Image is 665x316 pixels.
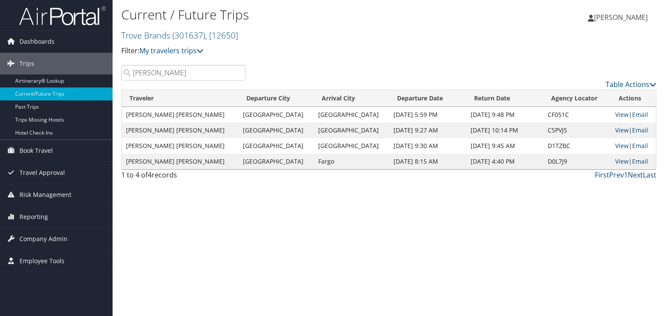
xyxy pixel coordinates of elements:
[19,184,71,206] span: Risk Management
[588,4,656,30] a: [PERSON_NAME]
[19,228,68,250] span: Company Admin
[543,90,610,107] th: Agency Locator: activate to sort column ascending
[632,110,648,119] a: Email
[466,107,543,123] td: [DATE] 9:48 PM
[615,126,629,134] a: View
[466,154,543,169] td: [DATE] 4:40 PM
[239,90,314,107] th: Departure City: activate to sort column ascending
[611,138,656,154] td: |
[615,142,629,150] a: View
[121,65,245,81] input: Search Traveler or Arrival City
[389,107,466,123] td: [DATE] 5:59 PM
[643,170,656,180] a: Last
[314,107,389,123] td: [GEOGRAPHIC_DATA]
[615,110,629,119] a: View
[624,170,628,180] a: 1
[611,123,656,138] td: |
[606,80,656,89] a: Table Actions
[611,107,656,123] td: |
[122,107,239,123] td: [PERSON_NAME] [PERSON_NAME]
[121,45,478,57] p: Filter:
[466,90,543,107] th: Return Date: activate to sort column ascending
[543,138,610,154] td: D1TZBC
[121,6,478,24] h1: Current / Future Trips
[389,123,466,138] td: [DATE] 9:27 AM
[19,140,53,161] span: Book Travel
[314,154,389,169] td: Fargo
[205,29,238,41] span: , [ 12650 ]
[389,154,466,169] td: [DATE] 8:15 AM
[611,90,656,107] th: Actions
[543,123,610,138] td: CSPVJS
[19,6,106,26] img: airportal-logo.png
[121,170,245,184] div: 1 to 4 of records
[595,170,609,180] a: First
[122,138,239,154] td: [PERSON_NAME] [PERSON_NAME]
[19,206,48,228] span: Reporting
[594,13,648,22] span: [PERSON_NAME]
[148,170,152,180] span: 4
[239,123,314,138] td: [GEOGRAPHIC_DATA]
[466,123,543,138] td: [DATE] 10:14 PM
[632,157,648,165] a: Email
[122,154,239,169] td: [PERSON_NAME] [PERSON_NAME]
[543,154,610,169] td: D0L7J9
[632,142,648,150] a: Email
[19,53,34,74] span: Trips
[628,170,643,180] a: Next
[122,90,239,107] th: Traveler: activate to sort column ascending
[19,250,65,272] span: Employee Tools
[543,107,610,123] td: CF051C
[239,138,314,154] td: [GEOGRAPHIC_DATA]
[172,29,205,41] span: ( 301637 )
[314,123,389,138] td: [GEOGRAPHIC_DATA]
[19,162,65,184] span: Travel Approval
[121,29,238,41] a: Trove Brands
[314,90,389,107] th: Arrival City: activate to sort column ascending
[314,138,389,154] td: [GEOGRAPHIC_DATA]
[239,107,314,123] td: [GEOGRAPHIC_DATA]
[139,46,203,55] a: My travelers trips
[19,31,55,52] span: Dashboards
[239,154,314,169] td: [GEOGRAPHIC_DATA]
[389,138,466,154] td: [DATE] 9:30 AM
[611,154,656,169] td: |
[466,138,543,154] td: [DATE] 9:45 AM
[609,170,624,180] a: Prev
[389,90,466,107] th: Departure Date: activate to sort column descending
[122,123,239,138] td: [PERSON_NAME] [PERSON_NAME]
[615,157,629,165] a: View
[632,126,648,134] a: Email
